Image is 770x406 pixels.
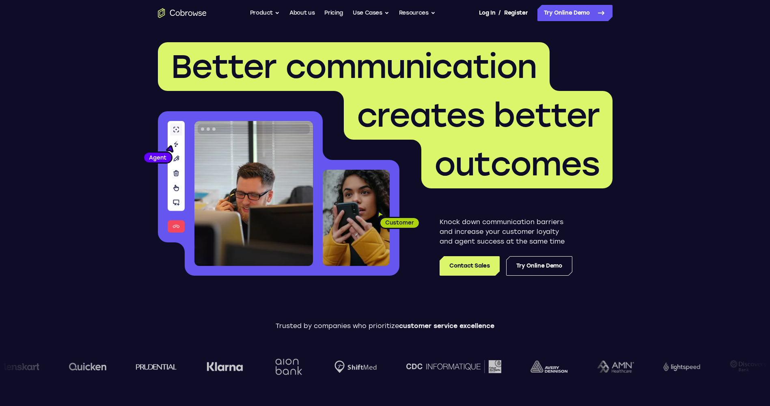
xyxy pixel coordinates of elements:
a: About us [289,5,315,21]
a: Register [504,5,528,21]
span: outcomes [434,145,600,184]
a: Go to the home page [158,8,207,18]
img: Klarna [207,362,243,371]
button: Resources [399,5,436,21]
img: CDC Informatique [406,360,501,373]
a: Contact Sales [440,256,499,276]
img: Shiftmed [334,361,377,373]
button: Use Cases [353,5,389,21]
img: avery-dennison [531,361,567,373]
a: Pricing [324,5,343,21]
img: A customer holding their phone [323,170,390,266]
button: Product [250,5,280,21]
span: customer service excellence [399,322,494,330]
span: / [498,8,501,18]
a: Log In [479,5,495,21]
span: creates better [357,96,600,135]
a: Try Online Demo [506,256,572,276]
p: Knock down communication barriers and increase your customer loyalty and agent success at the sam... [440,217,572,246]
img: prudential [136,363,177,370]
img: Aion Bank [272,350,305,383]
img: AMN Healthcare [597,361,634,373]
span: Better communication [171,47,537,86]
a: Try Online Demo [537,5,613,21]
img: A customer support agent talking on the phone [194,121,313,266]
